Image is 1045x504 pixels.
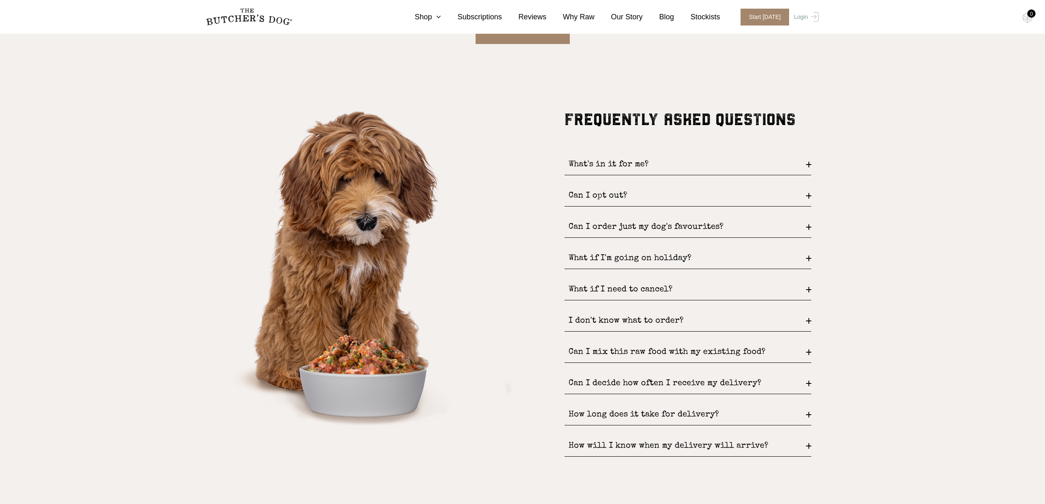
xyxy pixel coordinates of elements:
a: Login [792,9,819,26]
span: Start [DATE] [741,9,789,26]
a: Shop [398,12,441,23]
div: I don't know what to order? [564,311,811,332]
div: Can I opt out? [564,186,811,207]
div: How will I know when my delivery will arrive? [564,436,811,457]
div: How long does it take for delivery? [564,404,811,425]
a: Why Raw [546,12,594,23]
div: Can I mix this raw food with my existing food? [564,342,811,363]
a: Start [DATE] [732,9,792,26]
div: Can I order just my dog's favourites? [564,217,811,238]
div: What if I'm going on holiday? [564,248,811,269]
a: Blog [643,12,674,23]
div: What if I need to cancel? [564,279,811,300]
a: Reviews [502,12,546,23]
a: Subscriptions [441,12,502,23]
h3: FREQUENTLY ASKED QUESTIONS [564,110,811,130]
div: Can I decide how often I receive my delivery? [564,373,811,394]
img: TBD_Cart-Empty.png [1022,12,1033,23]
div: 0 [1027,9,1036,18]
a: Stockists [674,12,720,23]
div: What's in it for me? [564,154,811,175]
a: Our Story [594,12,643,23]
